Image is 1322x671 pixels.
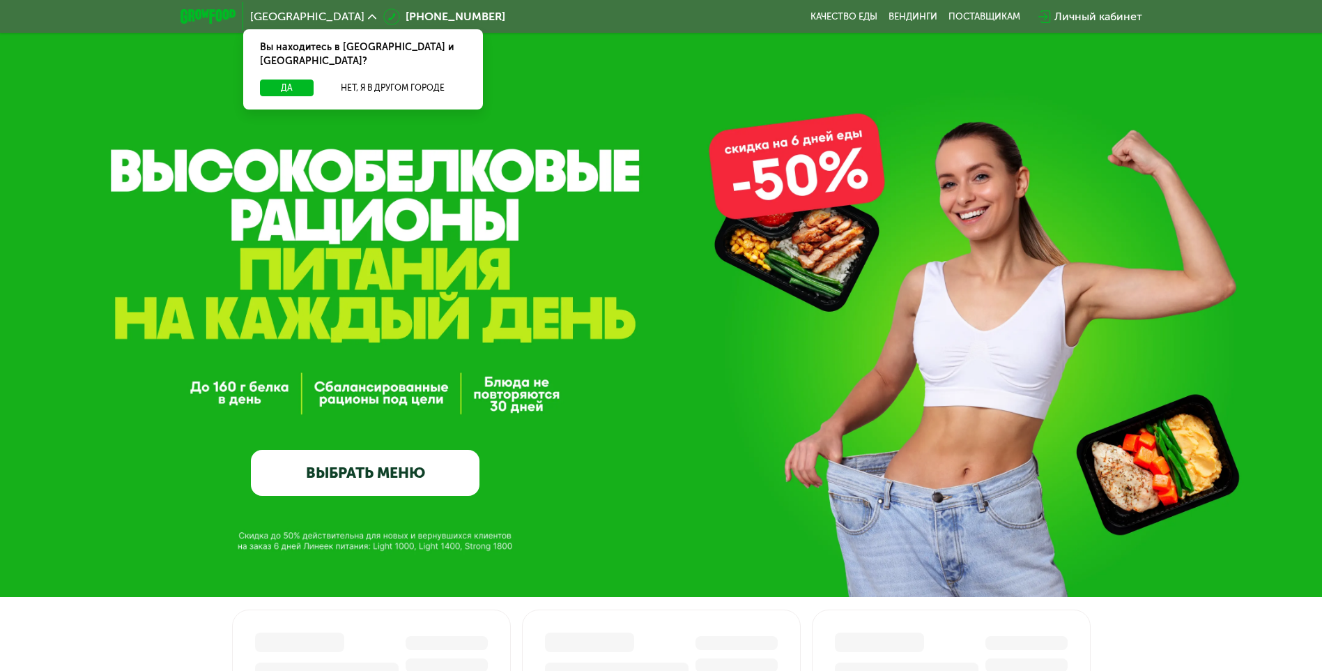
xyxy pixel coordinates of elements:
[810,11,877,22] a: Качество еды
[250,11,364,22] span: [GEOGRAPHIC_DATA]
[260,80,314,96] button: Да
[948,11,1020,22] div: поставщикам
[383,8,505,25] a: [PHONE_NUMBER]
[889,11,937,22] a: Вендинги
[243,29,483,80] div: Вы находитесь в [GEOGRAPHIC_DATA] и [GEOGRAPHIC_DATA]?
[319,80,466,96] button: Нет, я в другом городе
[1054,8,1142,25] div: Личный кабинет
[251,450,479,496] a: ВЫБРАТЬ МЕНЮ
